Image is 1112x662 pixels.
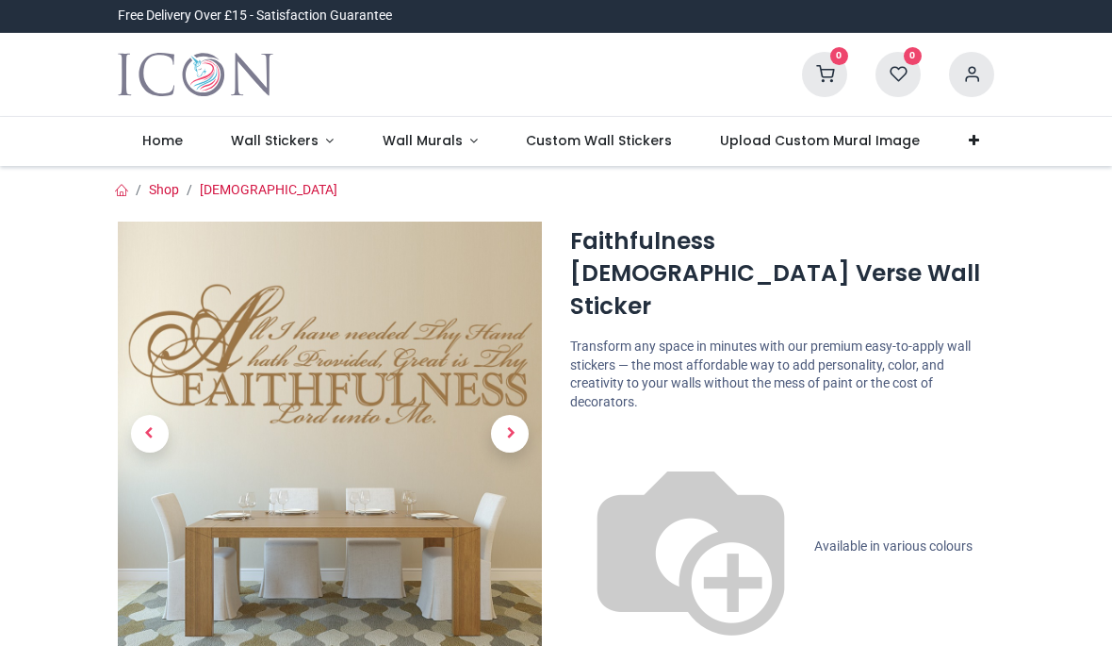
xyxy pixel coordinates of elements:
sup: 0 [830,47,848,65]
span: Custom Wall Stickers [526,131,672,150]
a: 0 [802,66,847,81]
span: Wall Stickers [231,131,319,150]
a: Next [479,286,543,583]
sup: 0 [904,47,922,65]
a: Wall Stickers [206,117,358,166]
span: Upload Custom Mural Image [720,131,920,150]
a: Previous [118,286,182,583]
a: 0 [875,66,921,81]
span: Wall Murals [383,131,463,150]
iframe: Customer reviews powered by Trustpilot [598,7,994,25]
span: Next [491,415,529,453]
a: Shop [149,182,179,197]
a: [DEMOGRAPHIC_DATA] [200,182,337,197]
div: Free Delivery Over £15 - Satisfaction Guarantee [118,7,392,25]
p: Transform any space in minutes with our premium easy-to-apply wall stickers — the most affordable... [570,338,994,411]
a: Logo of Icon Wall Stickers [118,48,273,101]
a: Wall Murals [358,117,502,166]
h1: Faithfulness [DEMOGRAPHIC_DATA] Verse Wall Sticker [570,225,994,323]
span: Home [142,131,183,150]
img: Faithfulness Bible Verse Wall Sticker [118,222,542,646]
span: Previous [131,415,169,453]
img: Icon Wall Stickers [118,48,273,101]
